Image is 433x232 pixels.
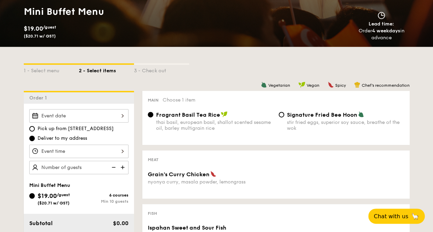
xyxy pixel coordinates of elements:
div: 1 - Select menu [24,65,79,74]
span: Chat with us [374,213,408,220]
span: Lead time: [369,21,394,27]
span: Spicy [335,83,346,88]
span: Vegetarian [268,83,290,88]
div: thai basil, european basil, shallot scented sesame oil, barley multigrain rice [156,119,273,131]
span: Meat [148,157,158,162]
span: ($20.71 w/ GST) [24,34,56,39]
span: Fragrant Basil Tea Rice [156,112,220,118]
img: icon-vegetarian.fe4039eb.svg [261,82,267,88]
span: Deliver to my address [38,135,87,142]
div: 2 - Select items [79,65,134,74]
span: /guest [57,192,70,197]
span: Main [148,98,158,103]
span: Subtotal [29,220,53,226]
input: Event date [29,109,128,123]
span: ($20.71 w/ GST) [38,201,70,205]
span: Grain's Curry Chicken [148,171,209,178]
div: stir fried eggs, superior soy sauce, breathe of the wok [287,119,404,131]
span: Signature Fried Bee Hoon [287,112,357,118]
div: Order in advance [351,28,412,41]
img: icon-vegan.f8ff3823.svg [298,82,305,88]
input: Number of guests [29,161,128,174]
button: Chat with us🦙 [368,209,425,224]
span: Fish [148,211,157,216]
img: icon-clock.2db775ea.svg [376,12,386,19]
input: Signature Fried Bee Hoonstir fried eggs, superior soy sauce, breathe of the wok [279,112,284,117]
span: Mini Buffet Menu [29,182,70,188]
span: Ispahan Sweet and Sour Fish [148,224,226,231]
input: Deliver to my address [29,136,35,141]
span: Pick up from [STREET_ADDRESS] [38,125,114,132]
input: Fragrant Basil Tea Ricethai basil, european basil, shallot scented sesame oil, barley multigrain ... [148,112,153,117]
input: Event time [29,145,128,158]
span: Choose 1 item [163,97,195,103]
input: Pick up from [STREET_ADDRESS] [29,126,35,131]
img: icon-add.58712e84.svg [118,161,128,174]
span: /guest [43,25,56,30]
img: icon-spicy.37a8142b.svg [210,171,216,177]
span: $19.00 [24,25,43,32]
input: $19.00/guest($20.71 w/ GST)6 coursesMin 10 guests [29,193,35,199]
span: $19.00 [38,192,57,200]
img: icon-spicy.37a8142b.svg [328,82,334,88]
div: 3 - Check out [134,65,189,74]
h1: Mini Buffet Menu [24,6,214,18]
img: icon-vegetarian.fe4039eb.svg [358,111,364,117]
span: $0.00 [113,220,128,226]
strong: 4 weekdays [372,28,400,34]
span: Order 1 [29,95,50,101]
span: Chef's recommendation [362,83,410,88]
img: icon-vegan.f8ff3823.svg [221,111,228,117]
div: Min 10 guests [79,199,128,204]
img: icon-reduce.1d2dbef1.svg [108,161,118,174]
div: 6 courses [79,193,128,198]
div: nyonya curry, masala powder, lemongrass [148,179,273,185]
img: icon-chef-hat.a58ddaea.svg [354,82,360,88]
span: 🦙 [411,212,419,220]
span: Vegan [307,83,319,88]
